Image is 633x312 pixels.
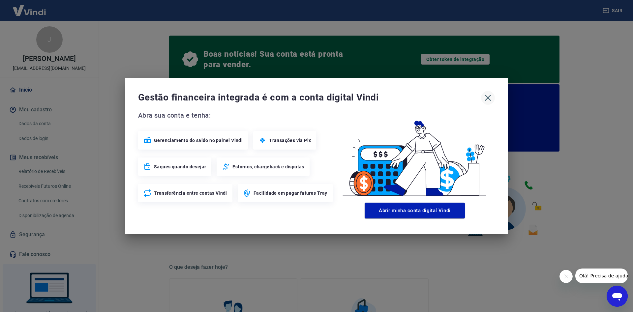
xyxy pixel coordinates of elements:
button: Abrir minha conta digital Vindi [365,203,465,218]
img: Good Billing [335,110,495,200]
span: Transações via Pix [269,137,311,144]
iframe: Mensagem da empresa [575,269,628,283]
span: Estornos, chargeback e disputas [232,163,304,170]
span: Transferência entre contas Vindi [154,190,227,196]
span: Gerenciamento do saldo no painel Vindi [154,137,243,144]
span: Saques quando desejar [154,163,206,170]
span: Olá! Precisa de ajuda? [4,5,55,10]
iframe: Fechar mensagem [559,270,573,283]
iframe: Botão para abrir a janela de mensagens [607,286,628,307]
span: Facilidade em pagar faturas Tray [254,190,327,196]
span: Gestão financeira integrada é com a conta digital Vindi [138,91,481,104]
span: Abra sua conta e tenha: [138,110,335,121]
